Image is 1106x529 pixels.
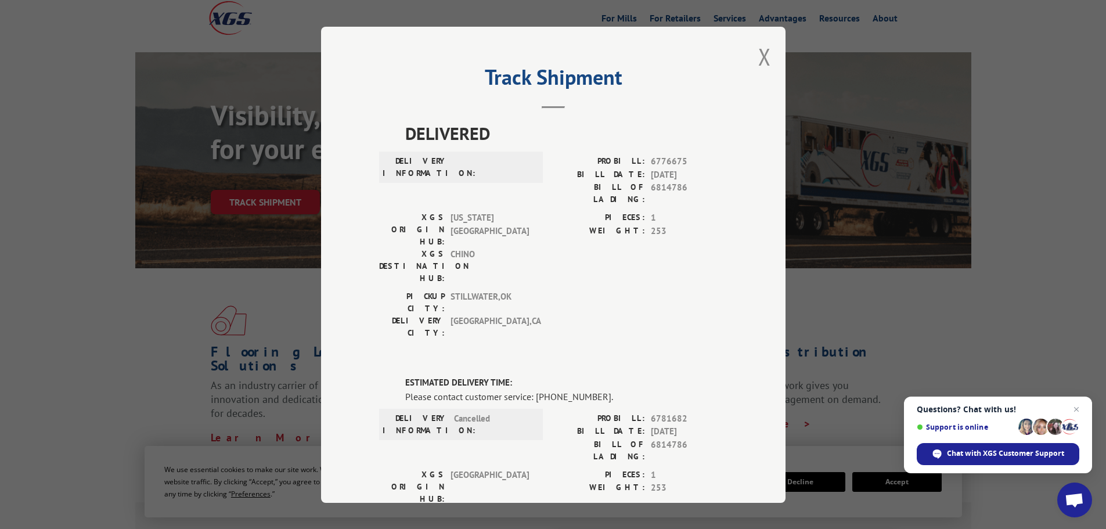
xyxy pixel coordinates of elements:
[451,211,529,248] span: [US_STATE][GEOGRAPHIC_DATA]
[917,443,1079,465] div: Chat with XGS Customer Support
[553,168,645,181] label: BILL DATE:
[451,315,529,339] span: [GEOGRAPHIC_DATA] , CA
[651,181,727,206] span: 6814786
[553,425,645,438] label: BILL DATE:
[379,290,445,315] label: PICKUP CITY:
[379,315,445,339] label: DELIVERY CITY:
[651,438,727,462] span: 6814786
[651,155,727,168] span: 6776675
[651,168,727,181] span: [DATE]
[379,211,445,248] label: XGS ORIGIN HUB:
[451,290,529,315] span: STILLWATER , OK
[553,481,645,495] label: WEIGHT:
[651,468,727,481] span: 1
[553,211,645,225] label: PIECES:
[454,412,532,436] span: Cancelled
[405,376,727,390] label: ESTIMATED DELIVERY TIME:
[651,224,727,237] span: 253
[917,423,1014,431] span: Support is online
[553,181,645,206] label: BILL OF LADING:
[405,389,727,403] div: Please contact customer service: [PHONE_NUMBER].
[947,448,1064,459] span: Chat with XGS Customer Support
[451,248,529,285] span: CHINO
[379,468,445,505] label: XGS ORIGIN HUB:
[1069,402,1083,416] span: Close chat
[553,412,645,425] label: PROBILL:
[451,468,529,505] span: [GEOGRAPHIC_DATA]
[379,248,445,285] label: XGS DESTINATION HUB:
[553,224,645,237] label: WEIGHT:
[651,412,727,425] span: 6781682
[553,438,645,462] label: BILL OF LADING:
[651,481,727,495] span: 253
[917,405,1079,414] span: Questions? Chat with us!
[651,211,727,225] span: 1
[379,69,727,91] h2: Track Shipment
[383,412,448,436] label: DELIVERY INFORMATION:
[758,41,771,72] button: Close modal
[651,425,727,438] span: [DATE]
[553,155,645,168] label: PROBILL:
[383,155,448,179] label: DELIVERY INFORMATION:
[553,468,645,481] label: PIECES:
[405,120,727,146] span: DELIVERED
[1057,483,1092,517] div: Open chat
